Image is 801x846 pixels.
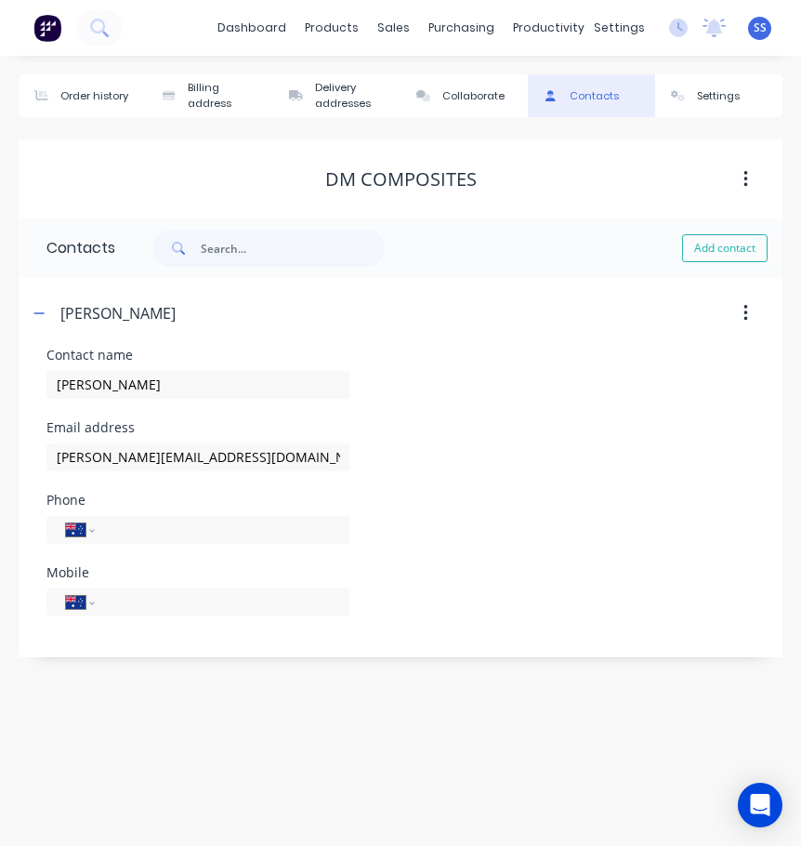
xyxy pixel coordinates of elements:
[273,74,400,117] button: Delivery addresses
[146,74,273,117] button: Billing address
[315,80,391,112] div: Delivery addresses
[46,494,350,507] div: Phone
[504,14,594,42] div: productivity
[19,218,115,278] div: Contacts
[46,421,350,434] div: Email address
[655,74,782,117] button: Settings
[60,88,128,104] div: Order history
[442,88,505,104] div: Collaborate
[295,14,368,42] div: products
[697,88,740,104] div: Settings
[570,88,619,104] div: Contacts
[400,74,528,117] button: Collaborate
[33,14,61,42] img: Factory
[60,302,176,324] div: [PERSON_NAME]
[19,74,146,117] button: Order history
[368,14,419,42] div: sales
[682,234,768,262] button: Add contact
[419,14,504,42] div: purchasing
[188,80,264,112] div: Billing address
[528,74,655,117] button: Contacts
[754,20,767,36] span: SS
[46,566,350,579] div: Mobile
[584,14,654,42] div: settings
[738,783,782,827] div: Open Intercom Messenger
[46,349,350,362] div: Contact name
[325,168,477,191] div: DM Composites
[208,14,295,42] a: dashboard
[201,230,385,267] input: Search...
